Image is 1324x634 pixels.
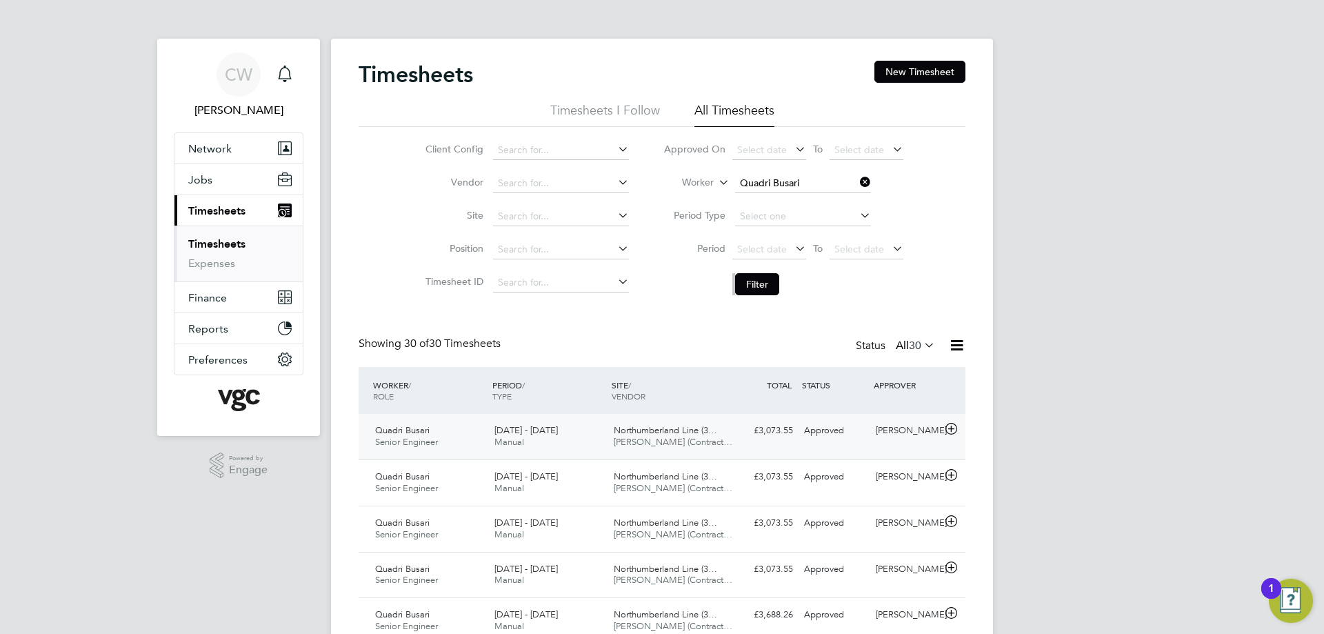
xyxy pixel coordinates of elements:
div: [PERSON_NAME] [870,604,942,626]
label: All [896,339,935,353]
span: Reports [188,322,228,335]
span: Manual [494,620,524,632]
span: To [809,140,827,158]
span: Senior Engineer [375,574,438,586]
div: Approved [799,558,870,581]
label: Client Config [421,143,483,155]
label: Timesheet ID [421,275,483,288]
h2: Timesheets [359,61,473,88]
div: [PERSON_NAME] [870,512,942,535]
div: £3,073.55 [727,558,799,581]
button: Filter [735,273,779,295]
span: 30 of [404,337,429,350]
span: Quadri Busari [375,470,430,482]
span: Northumberland Line (3… [614,608,717,620]
span: Network [188,142,232,155]
div: Showing [359,337,503,351]
div: Approved [799,466,870,488]
div: 1 [1268,588,1274,606]
span: TOTAL [767,379,792,390]
div: Approved [799,604,870,626]
img: vgcgroup-logo-retina.png [218,389,260,411]
input: Search for... [493,141,629,160]
span: Select date [834,143,884,156]
span: Senior Engineer [375,482,438,494]
span: [DATE] - [DATE] [494,517,558,528]
span: / [628,379,631,390]
button: Reports [174,313,303,344]
label: Vendor [421,176,483,188]
span: [DATE] - [DATE] [494,470,558,482]
button: Finance [174,282,303,313]
span: [DATE] - [DATE] [494,608,558,620]
span: [PERSON_NAME] (Contract… [614,482,732,494]
label: Period [663,242,725,255]
input: Select one [735,207,871,226]
input: Search for... [493,240,629,259]
span: ROLE [373,390,394,402]
span: Engage [229,464,268,476]
span: Chris Watson [174,102,303,119]
span: [PERSON_NAME] (Contract… [614,574,732,586]
span: Senior Engineer [375,436,438,448]
span: [PERSON_NAME] (Contract… [614,620,732,632]
button: Preferences [174,344,303,375]
span: Senior Engineer [375,528,438,540]
span: CW [225,66,252,83]
a: Go to home page [174,389,303,411]
button: Open Resource Center, 1 new notification [1269,579,1313,623]
input: Search for... [493,174,629,193]
div: PERIOD [489,373,608,408]
span: [PERSON_NAME] (Contract… [614,436,732,448]
span: Powered by [229,453,268,464]
div: APPROVER [870,373,942,397]
label: Period Type [663,209,725,221]
span: Manual [494,482,524,494]
span: [DATE] - [DATE] [494,424,558,436]
span: 30 [909,339,921,353]
div: STATUS [799,373,870,397]
span: Northumberland Line (3… [614,563,717,575]
div: Status [856,337,938,356]
div: WORKER [370,373,489,408]
div: £3,073.55 [727,512,799,535]
span: TYPE [492,390,512,402]
span: Select date [737,243,787,255]
span: Northumberland Line (3… [614,517,717,528]
button: Network [174,133,303,164]
span: Quadri Busari [375,424,430,436]
span: Northumberland Line (3… [614,424,717,436]
span: Preferences [188,353,248,366]
span: / [408,379,411,390]
span: Manual [494,528,524,540]
a: Timesheets [188,237,245,250]
span: Manual [494,574,524,586]
label: Position [421,242,483,255]
div: SITE [608,373,728,408]
button: Jobs [174,164,303,195]
span: Northumberland Line (3… [614,470,717,482]
button: Timesheets [174,195,303,226]
div: Approved [799,512,870,535]
span: Manual [494,436,524,448]
label: Site [421,209,483,221]
span: Jobs [188,173,212,186]
div: [PERSON_NAME] [870,419,942,442]
span: Quadri Busari [375,517,430,528]
input: Search for... [493,207,629,226]
div: [PERSON_NAME] [870,558,942,581]
span: Senior Engineer [375,620,438,632]
div: £3,688.26 [727,604,799,626]
li: Timesheets I Follow [550,102,660,127]
a: CW[PERSON_NAME] [174,52,303,119]
span: 30 Timesheets [404,337,501,350]
span: Select date [737,143,787,156]
div: Timesheets [174,226,303,281]
span: Finance [188,291,227,304]
span: Quadri Busari [375,563,430,575]
nav: Main navigation [157,39,320,436]
div: £3,073.55 [727,419,799,442]
span: [PERSON_NAME] (Contract… [614,528,732,540]
span: VENDOR [612,390,645,402]
span: / [522,379,525,390]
